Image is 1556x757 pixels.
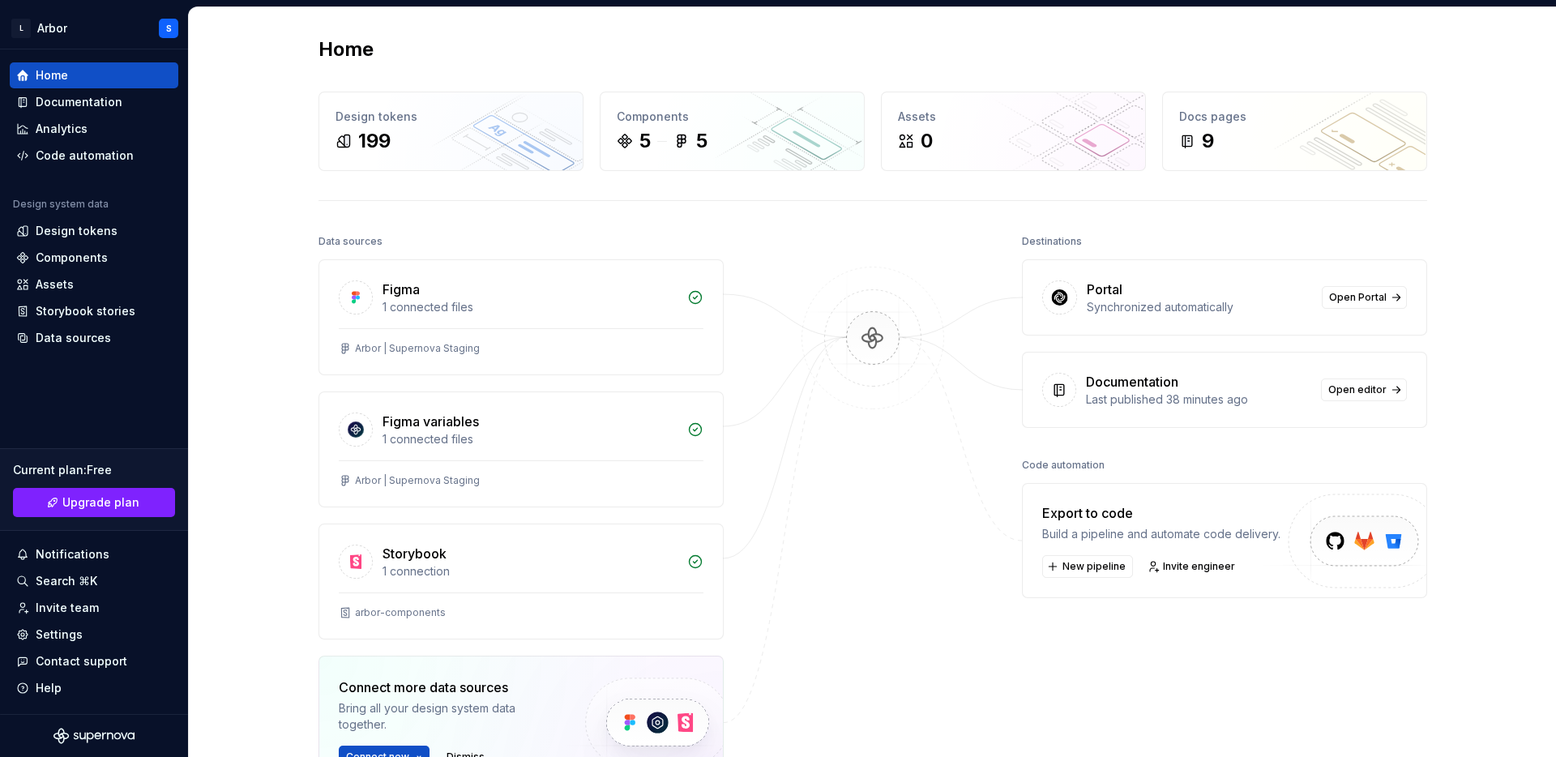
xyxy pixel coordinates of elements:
a: Invite team [10,595,178,621]
div: Docs pages [1179,109,1410,125]
div: Arbor | Supernova Staging [355,474,480,487]
span: New pipeline [1062,560,1126,573]
a: Storybook stories [10,298,178,324]
button: New pipeline [1042,555,1133,578]
div: Home [36,67,68,83]
div: Arbor [37,20,67,36]
div: Data sources [318,230,383,253]
div: Bring all your design system data together. [339,700,558,733]
span: Upgrade plan [62,494,139,511]
div: arbor-components [355,606,446,619]
a: Assets [10,272,178,297]
div: S [166,22,172,35]
button: Search ⌘K [10,568,178,594]
a: Storybook1 connectionarbor-components [318,524,724,639]
div: Assets [898,109,1129,125]
div: Search ⌘K [36,573,97,589]
div: Storybook stories [36,303,135,319]
div: 9 [1202,128,1214,154]
a: Components55 [600,92,865,171]
div: 1 connected files [383,299,678,315]
div: 1 connection [383,563,678,580]
div: Figma [383,280,420,299]
a: Figma variables1 connected filesArbor | Supernova Staging [318,391,724,507]
svg: Supernova Logo [53,728,135,744]
div: Synchronized automatically [1087,299,1312,315]
button: LArborS [3,11,185,45]
div: Portal [1087,280,1122,299]
a: Analytics [10,116,178,142]
div: Components [36,250,108,266]
div: 1 connected files [383,431,678,447]
div: 5 [696,128,707,154]
a: Documentation [10,89,178,115]
button: Notifications [10,541,178,567]
div: 5 [639,128,651,154]
a: Settings [10,622,178,648]
a: Docs pages9 [1162,92,1427,171]
div: Data sources [36,330,111,346]
div: Figma variables [383,412,479,431]
a: Assets0 [881,92,1146,171]
div: L [11,19,31,38]
a: Components [10,245,178,271]
a: Open editor [1321,378,1407,401]
div: Invite team [36,600,99,616]
div: Arbor | Supernova Staging [355,342,480,355]
div: Code automation [1022,454,1105,477]
button: Contact support [10,648,178,674]
a: Invite engineer [1143,555,1242,578]
h2: Home [318,36,374,62]
a: Open Portal [1322,286,1407,309]
div: 199 [358,128,391,154]
span: Open editor [1328,383,1387,396]
span: Invite engineer [1163,560,1235,573]
span: Open Portal [1329,291,1387,304]
a: Home [10,62,178,88]
div: Design tokens [336,109,566,125]
div: Components [617,109,848,125]
div: Help [36,680,62,696]
div: Last published 38 minutes ago [1086,391,1311,408]
a: Design tokens [10,218,178,244]
div: Design system data [13,198,109,211]
a: Data sources [10,325,178,351]
div: Current plan : Free [13,462,175,478]
div: Settings [36,627,83,643]
a: Code automation [10,143,178,169]
div: Destinations [1022,230,1082,253]
div: Code automation [36,148,134,164]
div: Documentation [36,94,122,110]
a: Figma1 connected filesArbor | Supernova Staging [318,259,724,375]
div: Build a pipeline and automate code delivery. [1042,526,1280,542]
div: Documentation [1086,372,1178,391]
div: Analytics [36,121,88,137]
a: Upgrade plan [13,488,175,517]
div: 0 [921,128,933,154]
div: Design tokens [36,223,118,239]
div: Contact support [36,653,127,669]
a: Design tokens199 [318,92,583,171]
div: Storybook [383,544,447,563]
div: Connect more data sources [339,678,558,697]
div: Export to code [1042,503,1280,523]
button: Help [10,675,178,701]
div: Notifications [36,546,109,562]
div: Assets [36,276,74,293]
